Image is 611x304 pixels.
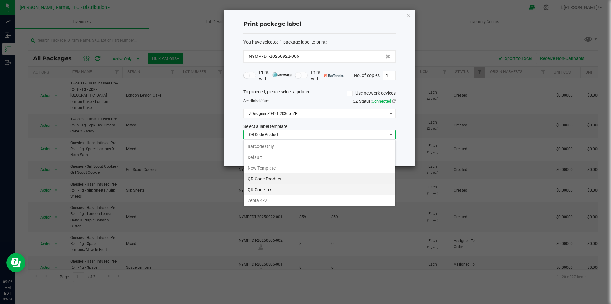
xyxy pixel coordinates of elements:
span: Print with [259,69,292,82]
iframe: Resource center [6,253,25,272]
div: Select a label template. [239,123,400,130]
span: You have selected 1 package label to print [243,39,326,44]
div: : [243,39,396,45]
span: Connected [372,99,391,104]
li: QR Code Test [244,184,395,195]
div: To proceed, please select a printer. [239,89,400,98]
span: ZDesigner ZD421-203dpi ZPL [244,109,387,118]
span: QR Code Product [244,130,387,139]
img: mark_magic_cybra.png [272,72,292,77]
li: New Template [244,163,395,173]
span: label(s) [252,99,265,103]
li: Zebra 4x2 [244,195,395,206]
li: Default [244,152,395,163]
span: Print with [311,69,344,82]
li: QR Code Product [244,173,395,184]
img: bartender.png [324,74,344,77]
span: NYMPFDT-20250922-006 [249,53,299,60]
h4: Print package label [243,20,396,28]
span: Send to: [243,99,269,103]
span: QZ Status: [353,99,396,104]
span: No. of copies [354,72,380,78]
label: Use network devices [347,90,396,97]
li: Barcode Only [244,141,395,152]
